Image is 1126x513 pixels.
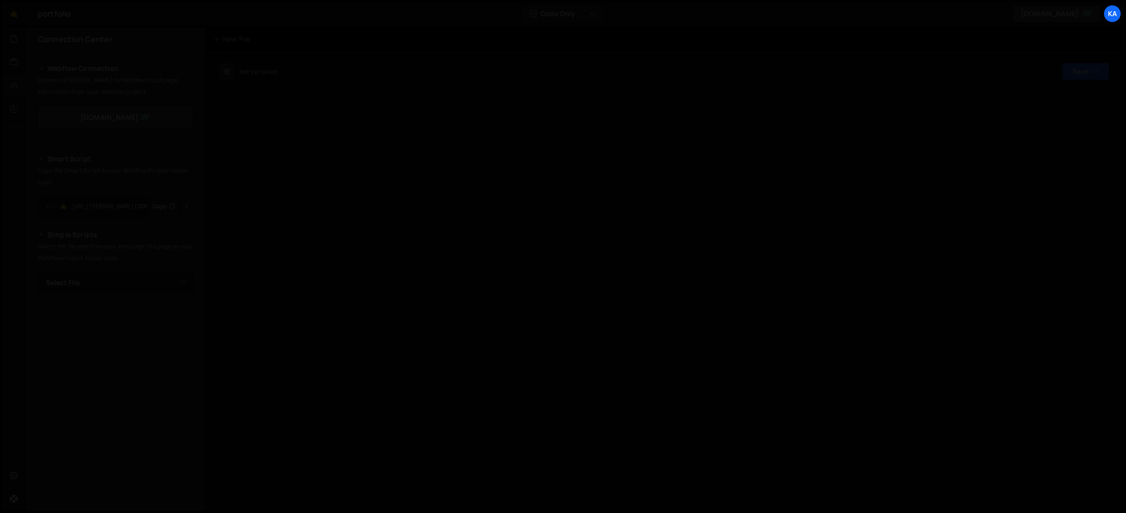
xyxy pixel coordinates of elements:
div: Button group with nested dropdown [147,196,194,217]
textarea: <!--🤙 [URL][PERSON_NAME][DOMAIN_NAME]> <script>document.addEventListener("DOMContentLoaded", func... [38,196,194,217]
a: 🤙 [2,2,26,25]
div: Not yet saved [239,67,278,76]
p: Connect [PERSON_NAME] to Webflow to pull page information from your Webflow project [38,74,194,98]
button: Copy [147,196,180,217]
div: New File [213,34,254,44]
h2: Simple Scripts [38,229,194,241]
p: Copy the Smart Script to your Webflow Project footer code. [38,165,194,188]
h2: Webflow Connection [38,63,194,74]
div: portfolio [38,8,71,20]
iframe: YouTube video player [38,404,195,492]
a: Ka [1104,5,1121,22]
p: Select the file and then copy the script to a page in your Webflow Project footer code. [38,241,194,264]
iframe: YouTube video player [38,310,195,398]
a: [DOMAIN_NAME] [38,106,194,129]
h2: Connection Center [38,34,112,45]
h2: Smart Script [38,153,194,165]
button: Save [1062,63,1109,80]
a: [DOMAIN_NAME] [1013,5,1101,22]
button: Code Only [522,5,604,22]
